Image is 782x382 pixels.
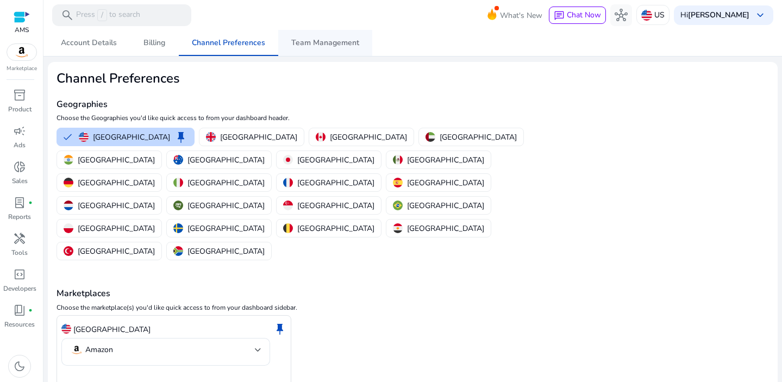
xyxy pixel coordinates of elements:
img: ca.svg [316,132,326,142]
img: amazon.svg [70,343,83,356]
p: [GEOGRAPHIC_DATA] [187,177,265,189]
span: fiber_manual_record [28,308,33,312]
p: [GEOGRAPHIC_DATA] [78,154,155,166]
p: [GEOGRAPHIC_DATA] [187,246,265,257]
span: donut_small [13,160,26,173]
span: fiber_manual_record [28,201,33,205]
button: chatChat Now [549,7,606,24]
img: pl.svg [64,223,73,233]
p: [GEOGRAPHIC_DATA] [78,246,155,257]
p: Press to search [76,9,140,21]
span: inventory_2 [13,89,26,102]
h4: Marketplaces [57,289,769,299]
span: Billing [143,39,165,47]
img: us.svg [61,324,71,334]
span: book_4 [13,304,26,317]
img: jp.svg [283,155,293,165]
p: [GEOGRAPHIC_DATA] [440,131,517,143]
p: Hi [680,11,749,19]
img: de.svg [64,178,73,187]
p: [GEOGRAPHIC_DATA] [330,131,407,143]
img: us.svg [79,132,89,142]
img: es.svg [393,178,403,187]
p: [GEOGRAPHIC_DATA] [407,154,484,166]
img: nl.svg [64,201,73,210]
p: [GEOGRAPHIC_DATA] [187,154,265,166]
p: Amazon [85,345,113,355]
p: [GEOGRAPHIC_DATA] [187,223,265,234]
p: [GEOGRAPHIC_DATA] [187,200,265,211]
p: Resources [4,320,35,329]
span: dark_mode [13,360,26,373]
p: [GEOGRAPHIC_DATA] [297,177,374,189]
p: [GEOGRAPHIC_DATA] [297,223,374,234]
p: [GEOGRAPHIC_DATA] [407,177,484,189]
img: in.svg [64,155,73,165]
p: [GEOGRAPHIC_DATA] [297,154,374,166]
span: hub [615,9,628,22]
span: Team Management [291,39,359,47]
span: Account Details [61,39,117,47]
span: What's New [500,6,542,25]
span: Chat Now [567,10,601,20]
span: keep [174,130,187,143]
span: code_blocks [13,268,26,281]
img: sg.svg [283,201,293,210]
span: / [97,9,107,21]
span: chat [554,10,565,21]
h2: Channel Preferences [57,71,531,86]
img: se.svg [173,223,183,233]
p: [GEOGRAPHIC_DATA] [78,177,155,189]
p: [GEOGRAPHIC_DATA] [220,131,297,143]
p: Product [8,104,32,114]
p: [GEOGRAPHIC_DATA] [93,131,170,143]
p: AMS [14,25,30,35]
p: Sales [12,176,28,186]
img: au.svg [173,155,183,165]
img: ae.svg [426,132,435,142]
span: keep [273,322,286,335]
p: [GEOGRAPHIC_DATA] [407,223,484,234]
p: [GEOGRAPHIC_DATA] [407,200,484,211]
span: handyman [13,232,26,245]
img: br.svg [393,201,403,210]
img: fr.svg [283,178,293,187]
p: [GEOGRAPHIC_DATA] [78,200,155,211]
span: Channel Preferences [192,39,265,47]
img: amazon.svg [7,44,36,60]
img: uk.svg [206,132,216,142]
img: sa.svg [173,201,183,210]
img: it.svg [173,178,183,187]
b: [PERSON_NAME] [688,10,749,20]
span: lab_profile [13,196,26,209]
span: search [61,9,74,22]
img: eg.svg [393,223,403,233]
p: Developers [3,284,36,293]
p: Reports [8,212,31,222]
p: Marketplace [7,65,37,73]
span: keyboard_arrow_down [754,9,767,22]
p: Tools [11,248,28,258]
p: [GEOGRAPHIC_DATA] [297,200,374,211]
img: tr.svg [64,246,73,256]
img: mx.svg [393,155,403,165]
img: za.svg [173,246,183,256]
img: us.svg [641,10,652,21]
p: Choose the marketplace(s) you'd like quick access to from your dashboard sidebar. [57,303,769,312]
h4: Geographies [57,99,531,110]
p: [GEOGRAPHIC_DATA] [73,324,151,335]
span: campaign [13,124,26,137]
p: Choose the Geographies you'd like quick access to from your dashboard header. [57,113,531,123]
p: [GEOGRAPHIC_DATA] [78,223,155,234]
p: US [654,5,665,24]
img: be.svg [283,223,293,233]
p: Ads [14,140,26,150]
button: hub [610,4,632,26]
